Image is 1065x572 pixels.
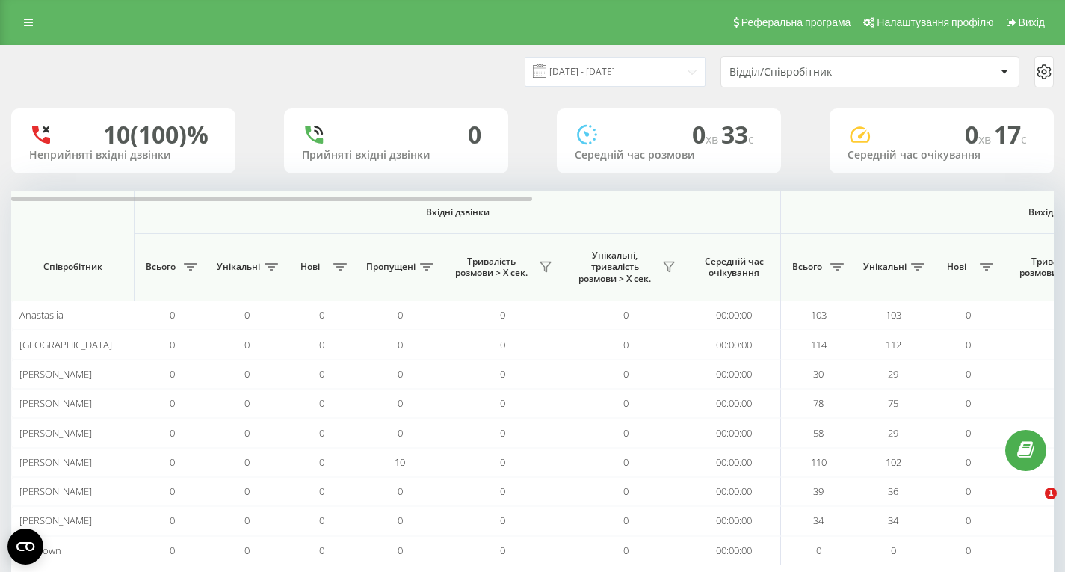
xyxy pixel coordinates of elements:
span: Унікальні [217,261,260,273]
span: 102 [886,455,901,469]
span: 0 [623,396,629,410]
span: Нові [938,261,975,273]
td: 00:00:00 [688,477,781,506]
span: 0 [170,426,175,440]
span: c [1021,131,1027,147]
span: 0 [170,485,175,498]
span: 0 [816,544,821,557]
span: 0 [244,455,250,469]
span: 0 [623,485,629,498]
button: Open CMP widget [7,529,43,565]
div: 0 [468,120,481,149]
div: Прийняті вхідні дзвінки [302,149,490,162]
span: 0 [500,367,505,381]
span: [PERSON_NAME] [19,455,92,469]
span: 0 [319,367,324,381]
span: 0 [319,485,324,498]
span: 78 [813,396,824,410]
div: 10 (100)% [103,120,209,149]
td: 00:00:00 [688,448,781,477]
div: Неприйняті вхідні дзвінки [29,149,217,162]
span: хв [706,131,721,147]
span: c [748,131,754,147]
span: 0 [170,367,175,381]
span: 0 [398,396,403,410]
span: 0 [319,455,324,469]
span: Тривалість розмови > Х сек. [448,256,534,279]
span: 0 [398,485,403,498]
td: 00:00:00 [688,360,781,389]
span: 112 [886,338,901,351]
span: Вхідні дзвінки [173,206,741,218]
span: [PERSON_NAME] [19,367,92,381]
span: 0 [319,338,324,351]
td: 00:00:00 [688,389,781,418]
span: [GEOGRAPHIC_DATA] [19,338,112,351]
span: 0 [500,514,505,527]
span: 0 [966,338,971,351]
span: Налаштування профілю [877,16,993,28]
span: 0 [966,426,971,440]
span: 114 [811,338,827,351]
span: [PERSON_NAME] [19,514,92,527]
div: Середній час розмови [575,149,763,162]
span: 0 [500,338,505,351]
span: 0 [244,396,250,410]
td: 00:00:00 [688,301,781,330]
span: 103 [811,308,827,322]
span: 0 [244,426,250,440]
span: 0 [966,514,971,527]
span: 0 [500,396,505,410]
span: 0 [966,367,971,381]
span: Anastasiia [19,308,64,322]
span: Унікальні, тривалість розмови > Х сек. [572,250,658,285]
div: Відділ/Співробітник [729,66,908,79]
span: 30 [813,367,824,381]
span: 0 [398,426,403,440]
iframe: Intercom live chat [1014,488,1050,523]
span: 0 [966,485,971,498]
span: 0 [244,514,250,527]
span: 0 [398,338,403,351]
span: 0 [319,514,324,527]
span: 0 [966,396,971,410]
span: [PERSON_NAME] [19,485,92,498]
span: 0 [623,308,629,322]
span: 0 [966,455,971,469]
span: Всього [142,261,179,273]
span: 0 [398,367,403,381]
span: 29 [888,426,898,440]
span: Унікальні [863,261,907,273]
td: 00:00:00 [688,536,781,565]
span: 0 [891,544,896,557]
span: 0 [244,338,250,351]
span: 0 [623,514,629,527]
span: 58 [813,426,824,440]
span: 0 [170,396,175,410]
span: 0 [623,544,629,557]
span: 0 [500,485,505,498]
span: 0 [244,308,250,322]
span: 0 [170,514,175,527]
span: 0 [319,396,324,410]
span: 0 [319,426,324,440]
span: 29 [888,367,898,381]
span: 0 [966,308,971,322]
span: Пропущені [366,261,416,273]
div: Середній час очікування [848,149,1036,162]
span: 75 [888,396,898,410]
td: 00:00:00 [688,506,781,535]
span: 39 [813,485,824,498]
span: 0 [966,544,971,557]
span: 110 [811,455,827,469]
span: 0 [170,338,175,351]
span: 0 [319,308,324,322]
span: 0 [170,544,175,557]
span: Всього [788,261,826,273]
span: 36 [888,485,898,498]
span: [PERSON_NAME] [19,426,92,440]
span: 0 [965,118,994,150]
span: 0 [170,455,175,469]
span: 34 [888,514,898,527]
span: 0 [244,367,250,381]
